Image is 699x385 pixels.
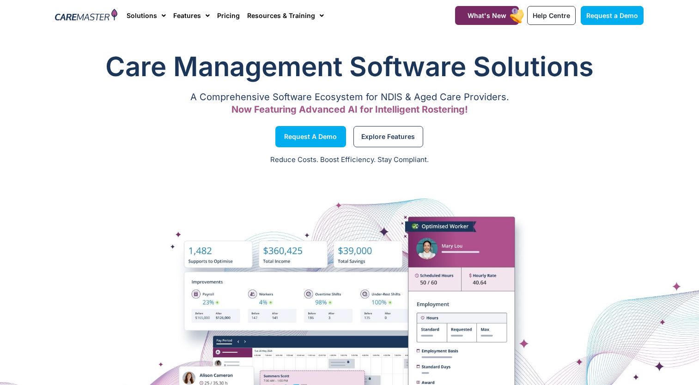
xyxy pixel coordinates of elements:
[284,134,337,139] span: Request a Demo
[353,126,423,147] a: Explore Features
[275,126,346,147] a: Request a Demo
[527,6,576,25] a: Help Centre
[533,12,570,19] span: Help Centre
[231,104,468,115] span: Now Featuring Advanced AI for Intelligent Rostering!
[55,48,644,85] h1: Care Management Software Solutions
[586,12,638,19] span: Request a Demo
[455,6,519,25] a: What's New
[55,94,644,100] p: A Comprehensive Software Ecosystem for NDIS & Aged Care Providers.
[468,12,506,19] span: What's New
[55,9,117,23] img: CareMaster Logo
[581,6,644,25] a: Request a Demo
[361,134,415,139] span: Explore Features
[6,155,693,165] p: Reduce Costs. Boost Efficiency. Stay Compliant.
